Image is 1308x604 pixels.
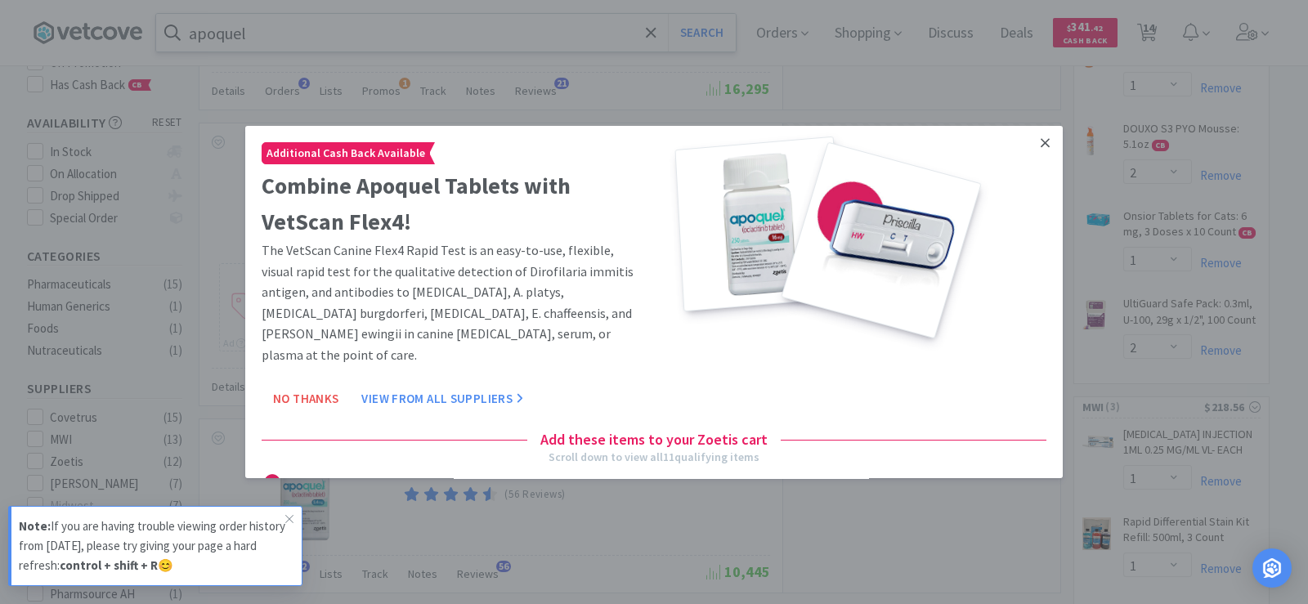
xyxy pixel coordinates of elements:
[549,448,759,466] div: Scroll down to view all 11 qualifying items
[262,143,429,163] span: Additional Cash Back Available
[60,557,158,573] strong: control + shift + R
[262,168,647,241] h2: Combine Apoquel Tablets with VetScan Flex4!
[262,383,350,415] button: No Thanks
[262,240,647,366] p: The VetScan Canine Flex4 Rapid Test is an easy-to-use, flexible, visual rapid test for the qualit...
[1252,548,1292,588] div: Open Intercom Messenger
[19,518,51,534] strong: Note:
[527,428,781,452] h4: Add these items to your Zoetis cart
[350,383,535,415] button: View From All Suppliers
[19,517,285,575] p: If you are having trouble viewing order history from [DATE], please try giving your page a hard r...
[262,474,306,518] img: ad57fe52712a482b80bfac4e4faa54e7_18426.jpeg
